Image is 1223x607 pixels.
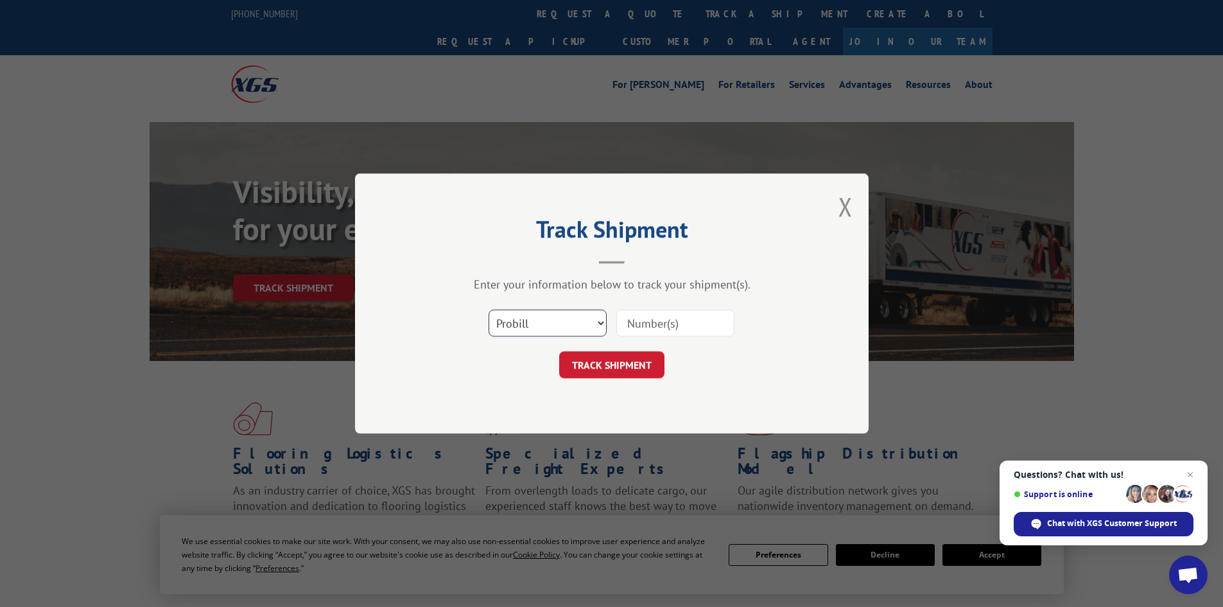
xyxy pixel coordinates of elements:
[1047,518,1177,529] span: Chat with XGS Customer Support
[1169,556,1208,594] div: Open chat
[419,277,804,292] div: Enter your information below to track your shipment(s).
[559,351,664,378] button: TRACK SHIPMENT
[838,189,853,224] button: Close modal
[616,310,734,337] input: Number(s)
[419,220,804,245] h2: Track Shipment
[1183,467,1198,482] span: Close chat
[1014,512,1193,536] div: Chat with XGS Customer Support
[1014,489,1122,499] span: Support is online
[1014,470,1193,480] span: Questions? Chat with us!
